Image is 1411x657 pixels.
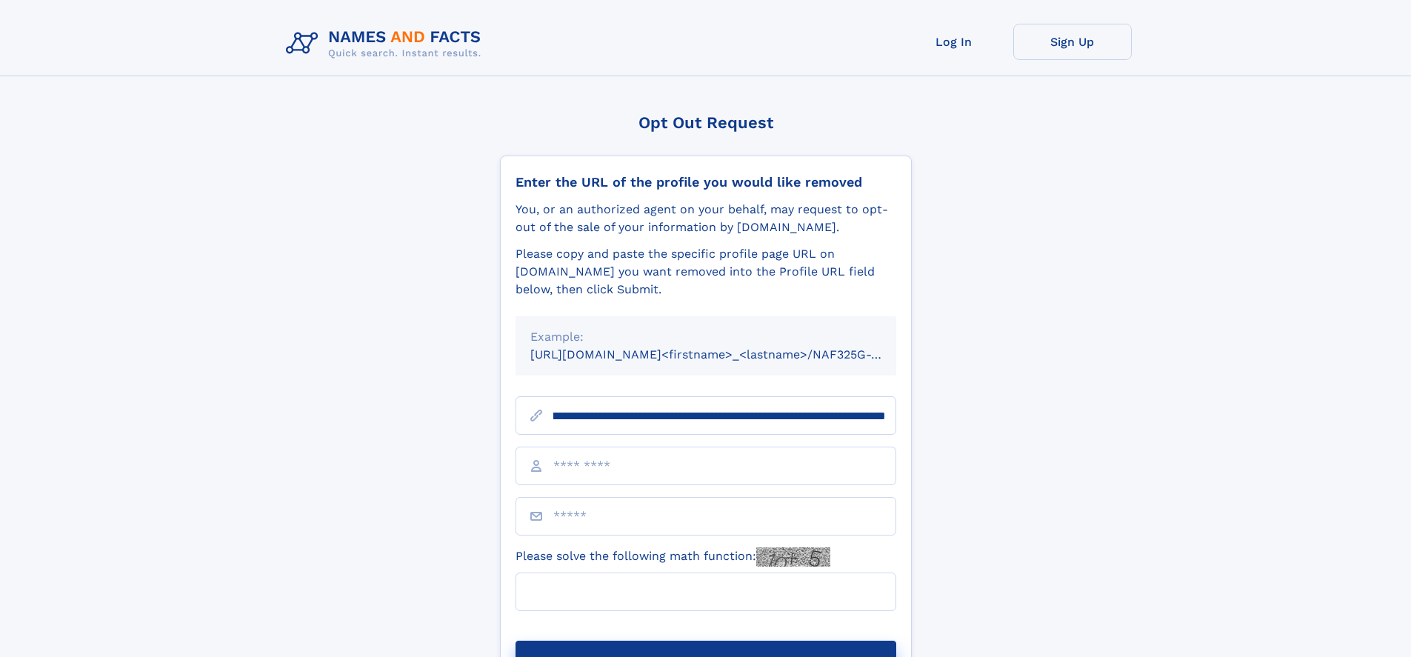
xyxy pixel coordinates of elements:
[516,245,896,299] div: Please copy and paste the specific profile page URL on [DOMAIN_NAME] you want removed into the Pr...
[530,347,924,361] small: [URL][DOMAIN_NAME]<firstname>_<lastname>/NAF325G-xxxxxxxx
[516,174,896,190] div: Enter the URL of the profile you would like removed
[895,24,1013,60] a: Log In
[500,113,912,132] div: Opt Out Request
[516,201,896,236] div: You, or an authorized agent on your behalf, may request to opt-out of the sale of your informatio...
[530,328,881,346] div: Example:
[280,24,493,64] img: Logo Names and Facts
[1013,24,1132,60] a: Sign Up
[516,547,830,567] label: Please solve the following math function:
